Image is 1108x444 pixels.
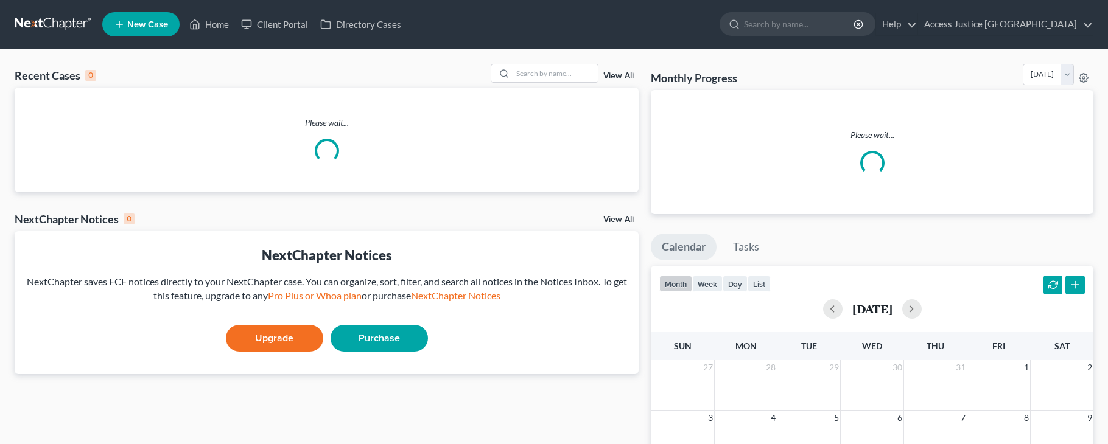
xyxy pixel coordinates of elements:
button: week [692,276,723,292]
div: 0 [124,213,135,224]
span: 9 [1086,411,1093,425]
span: 31 [955,360,967,375]
a: View All [603,215,634,224]
h2: [DATE] [852,302,892,315]
span: 2 [1086,360,1093,375]
a: Home [183,13,235,35]
span: 1 [1023,360,1030,375]
span: 3 [707,411,714,425]
a: Directory Cases [314,13,407,35]
span: Wed [862,341,882,351]
span: Mon [735,341,757,351]
span: Thu [927,341,944,351]
div: NextChapter Notices [15,212,135,226]
button: list [748,276,771,292]
span: 4 [770,411,777,425]
span: Fri [992,341,1005,351]
p: Please wait... [15,117,639,129]
div: NextChapter saves ECF notices directly to your NextChapter case. You can organize, sort, filter, ... [24,275,629,303]
div: 0 [85,70,96,81]
span: 6 [896,411,903,425]
span: 29 [828,360,840,375]
a: Tasks [722,234,770,260]
h3: Monthly Progress [651,71,737,85]
span: 7 [959,411,967,425]
span: Tue [801,341,817,351]
a: Upgrade [226,325,323,352]
p: Please wait... [661,129,1084,141]
span: 27 [702,360,714,375]
a: Help [876,13,917,35]
button: day [723,276,748,292]
input: Search by name... [513,64,598,82]
a: Calendar [651,234,717,260]
span: 5 [833,411,840,425]
span: Sat [1054,341,1070,351]
a: Pro Plus or Whoa plan [268,290,362,301]
a: Access Justice [GEOGRAPHIC_DATA] [918,13,1093,35]
a: Purchase [331,325,428,352]
span: 30 [891,360,903,375]
a: NextChapter Notices [411,290,500,301]
a: View All [603,72,634,80]
a: Client Portal [235,13,314,35]
button: month [659,276,692,292]
div: Recent Cases [15,68,96,83]
span: 8 [1023,411,1030,425]
div: NextChapter Notices [24,246,629,265]
span: 28 [765,360,777,375]
span: Sun [674,341,692,351]
span: New Case [127,20,168,29]
input: Search by name... [744,13,855,35]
